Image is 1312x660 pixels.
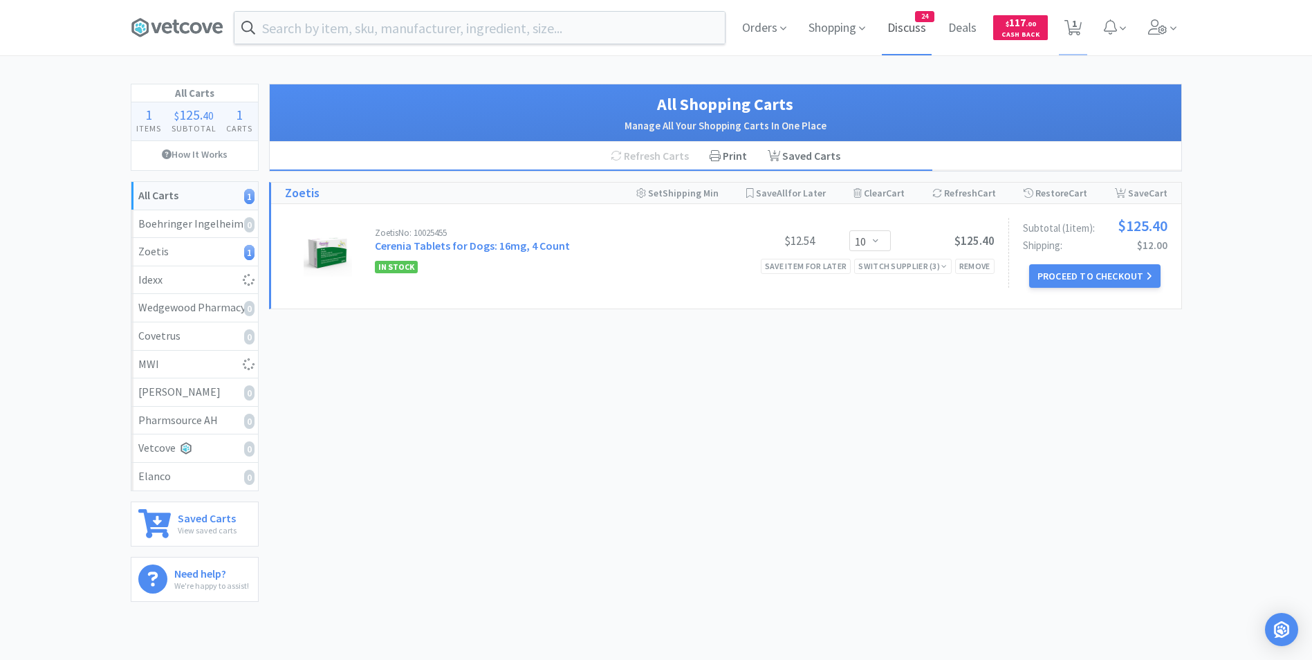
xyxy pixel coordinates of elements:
div: Wedgewood Pharmacy [138,299,251,317]
span: Save for Later [756,187,826,199]
a: How It Works [131,141,258,167]
i: 0 [244,414,255,429]
i: 0 [244,217,255,232]
a: MWI [131,351,258,379]
div: Clear [853,183,905,203]
div: Open Intercom Messenger [1265,613,1298,646]
p: View saved carts [178,524,237,537]
div: Refresh Carts [600,142,699,171]
div: Pharmsource AH [138,412,251,430]
span: Cash Back [1001,31,1040,40]
div: Restore [1024,183,1087,203]
span: 1 [145,106,152,123]
span: 1 [236,106,243,123]
span: . 00 [1026,19,1036,28]
div: Vetcove [138,439,251,457]
h4: Carts [221,122,258,135]
span: Cart [1069,187,1087,199]
a: Vetcove0 [131,434,258,463]
h1: All Carts [131,84,258,102]
a: 1 [1059,24,1087,36]
div: Save item for later [761,259,851,273]
a: Cerenia Tablets for Dogs: 16mg, 4 Count [375,239,570,253]
span: Cart [1149,187,1167,199]
a: Idexx [131,266,258,295]
span: 24 [916,12,934,21]
h4: Items [131,122,167,135]
h6: Saved Carts [178,509,237,524]
i: 0 [244,385,255,401]
a: Pharmsource AH0 [131,407,258,435]
i: 1 [244,245,255,260]
span: 40 [203,109,214,122]
a: Zoetis1 [131,238,258,266]
div: Remove [955,259,995,273]
span: Set [648,187,663,199]
div: Shipping Min [636,183,719,203]
div: Idexx [138,271,251,289]
span: 117 [1006,16,1036,29]
i: 0 [244,301,255,316]
a: Zoetis [285,183,320,203]
i: 0 [244,441,255,457]
span: $125.40 [954,233,995,248]
a: All Carts1 [131,182,258,210]
div: Zoetis [138,243,251,261]
a: Wedgewood Pharmacy0 [131,294,258,322]
h6: Need help? [174,565,249,579]
a: Covetrus0 [131,322,258,351]
i: 1 [244,189,255,204]
div: Zoetis No: 10025455 [375,228,711,237]
div: Shipping: [1023,240,1167,250]
span: Cart [886,187,905,199]
div: Save [1115,183,1167,203]
span: All [777,187,788,199]
h2: Manage All Your Shopping Carts In One Place [284,118,1167,134]
a: $117.00Cash Back [993,9,1048,46]
div: $12.54 [711,232,815,249]
a: Elanco0 [131,463,258,491]
img: dcf70baeaa4b48babbc66fef1648585f_544526.jpeg [304,228,352,277]
a: Saved CartsView saved carts [131,502,259,547]
span: $ [174,109,179,122]
h4: Subtotal [166,122,221,135]
span: $12.00 [1137,239,1167,252]
div: Refresh [932,183,996,203]
span: 125 [179,106,200,123]
div: . [166,108,221,122]
div: Switch Supplier ( 3 ) [858,259,947,273]
input: Search by item, sku, manufacturer, ingredient, size... [234,12,725,44]
div: [PERSON_NAME] [138,383,251,401]
a: Saved Carts [757,142,851,171]
strong: All Carts [138,188,178,202]
i: 0 [244,470,255,485]
button: Proceed to Checkout [1029,264,1161,288]
p: We're happy to assist! [174,579,249,592]
div: Print [699,142,757,171]
div: Elanco [138,468,251,486]
i: 0 [244,329,255,345]
div: MWI [138,356,251,374]
span: $125.40 [1118,218,1167,233]
span: In Stock [375,261,418,273]
a: [PERSON_NAME]0 [131,378,258,407]
h1: All Shopping Carts [284,91,1167,118]
a: Boehringer Ingelheim0 [131,210,258,239]
div: Subtotal ( 1 item ): [1023,218,1167,233]
span: Cart [977,187,996,199]
a: Discuss24 [882,22,932,35]
div: Covetrus [138,327,251,345]
span: $ [1006,19,1009,28]
a: Deals [943,22,982,35]
div: Boehringer Ingelheim [138,215,251,233]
